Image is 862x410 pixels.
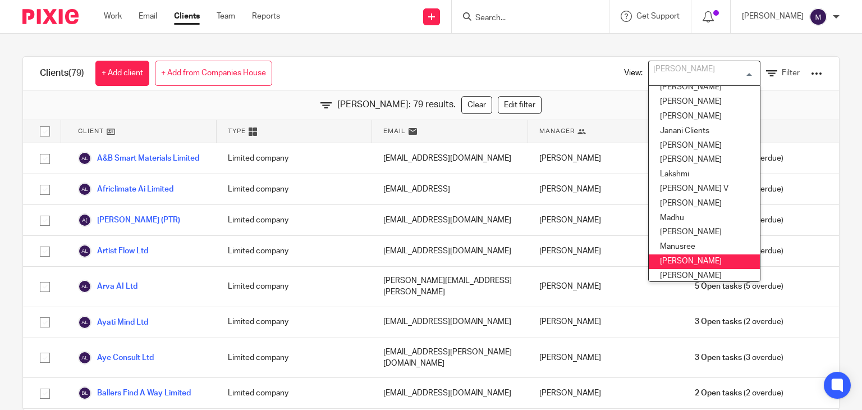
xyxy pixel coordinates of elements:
[648,61,760,86] div: Search for option
[78,244,91,258] img: svg%3E
[695,281,783,292] span: (5 overdue)
[217,307,372,338] div: Limited company
[78,152,199,165] a: A&B Smart Materials Limited
[34,121,56,142] input: Select all
[78,280,137,293] a: Arva AI Ltd
[528,378,684,408] div: [PERSON_NAME]
[372,307,528,338] div: [EMAIL_ADDRESS][DOMAIN_NAME]
[78,316,91,329] img: svg%3E
[461,96,492,114] a: Clear
[217,378,372,408] div: Limited company
[695,281,742,292] span: 5 Open tasks
[649,110,760,124] li: [PERSON_NAME]
[372,267,528,307] div: [PERSON_NAME][EMAIL_ADDRESS][PERSON_NAME]
[228,126,246,136] span: Type
[78,351,91,365] img: svg%3E
[528,174,684,204] div: [PERSON_NAME]
[372,174,528,204] div: [EMAIL_ADDRESS]
[78,280,91,293] img: svg%3E
[78,183,91,196] img: svg%3E
[695,316,742,327] span: 3 Open tasks
[217,143,372,174] div: Limited company
[649,269,760,284] li: [PERSON_NAME]
[78,386,191,400] a: Ballers Find A Way Limited
[742,11,804,22] p: [PERSON_NAME]
[649,80,760,95] li: [PERSON_NAME]
[68,69,84,78] span: (79)
[607,57,822,90] div: View:
[528,143,684,174] div: [PERSON_NAME]
[649,240,760,254] li: Manusree
[539,126,575,136] span: Manager
[78,316,148,329] a: Ayati Mind Ltd
[649,167,760,182] li: Lakshmi
[40,67,84,79] h1: Clients
[217,236,372,266] div: Limited company
[372,338,528,378] div: [EMAIL_ADDRESS][PERSON_NAME][DOMAIN_NAME]
[649,182,760,197] li: [PERSON_NAME] V
[78,244,148,258] a: Artist Flow Ltd
[649,211,760,226] li: Madhu
[78,351,154,365] a: Aye Consult Ltd
[217,11,235,22] a: Team
[78,183,173,196] a: Africlimate Ai Limited
[337,98,456,111] span: [PERSON_NAME]: 79 results.
[139,11,157,22] a: Email
[217,174,372,204] div: Limited company
[217,267,372,307] div: Limited company
[217,338,372,378] div: Limited company
[528,205,684,235] div: [PERSON_NAME]
[809,8,827,26] img: svg%3E
[217,205,372,235] div: Limited company
[155,61,272,86] a: + Add from Companies House
[383,126,406,136] span: Email
[695,352,742,363] span: 3 Open tasks
[372,205,528,235] div: [EMAIL_ADDRESS][DOMAIN_NAME]
[78,213,91,227] img: svg%3E
[498,96,542,114] a: Edit filter
[95,61,149,86] a: + Add client
[695,352,783,363] span: (3 overdue)
[78,126,104,136] span: Client
[695,388,783,399] span: (2 overdue)
[649,95,760,110] li: [PERSON_NAME]
[372,143,528,174] div: [EMAIL_ADDRESS][DOMAIN_NAME]
[649,254,760,269] li: [PERSON_NAME]
[528,307,684,338] div: [PERSON_NAME]
[252,11,280,22] a: Reports
[528,236,684,266] div: [PERSON_NAME]
[650,63,754,83] input: Search for option
[649,225,760,240] li: [PERSON_NAME]
[649,153,760,167] li: [PERSON_NAME]
[22,9,79,24] img: Pixie
[649,124,760,139] li: Janani Clients
[695,316,783,327] span: (2 overdue)
[528,338,684,378] div: [PERSON_NAME]
[372,378,528,408] div: [EMAIL_ADDRESS][DOMAIN_NAME]
[78,213,180,227] a: [PERSON_NAME] (PTR)
[528,267,684,307] div: [PERSON_NAME]
[78,152,91,165] img: svg%3E
[104,11,122,22] a: Work
[474,13,575,24] input: Search
[78,386,91,400] img: svg%3E
[695,388,742,399] span: 2 Open tasks
[636,12,680,20] span: Get Support
[174,11,200,22] a: Clients
[372,236,528,266] div: [EMAIL_ADDRESS][DOMAIN_NAME]
[782,69,800,77] span: Filter
[649,197,760,211] li: [PERSON_NAME]
[649,139,760,153] li: [PERSON_NAME]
